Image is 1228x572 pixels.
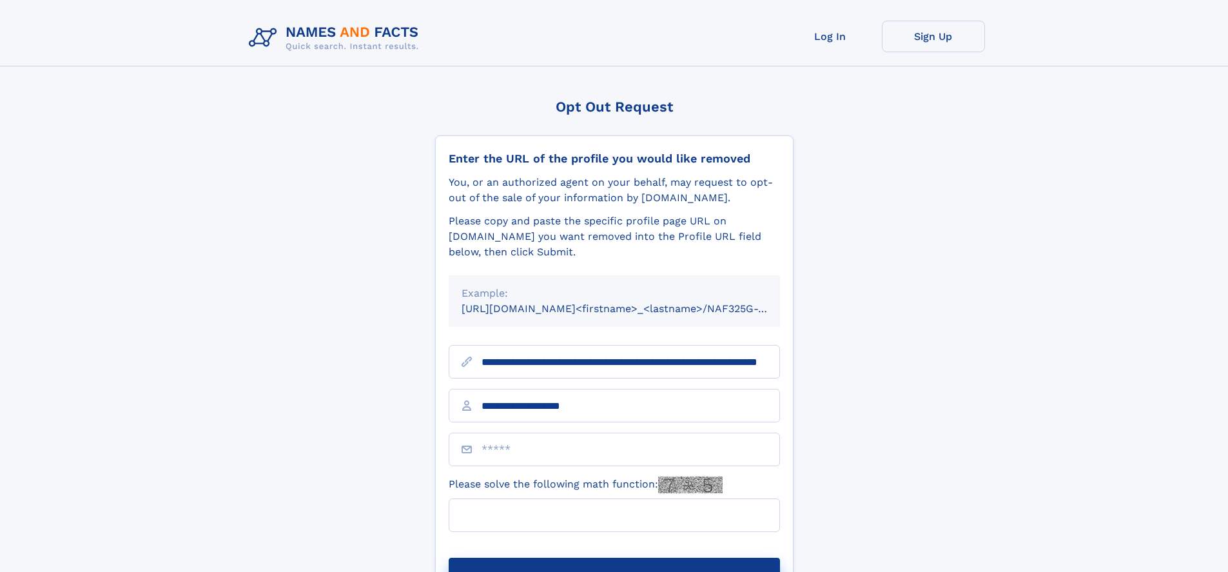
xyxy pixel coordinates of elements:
[449,175,780,206] div: You, or an authorized agent on your behalf, may request to opt-out of the sale of your informatio...
[462,286,767,301] div: Example:
[244,21,429,55] img: Logo Names and Facts
[462,302,804,315] small: [URL][DOMAIN_NAME]<firstname>_<lastname>/NAF325G-xxxxxxxx
[449,152,780,166] div: Enter the URL of the profile you would like removed
[449,213,780,260] div: Please copy and paste the specific profile page URL on [DOMAIN_NAME] you want removed into the Pr...
[435,99,794,115] div: Opt Out Request
[779,21,882,52] a: Log In
[449,477,723,493] label: Please solve the following math function:
[882,21,985,52] a: Sign Up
